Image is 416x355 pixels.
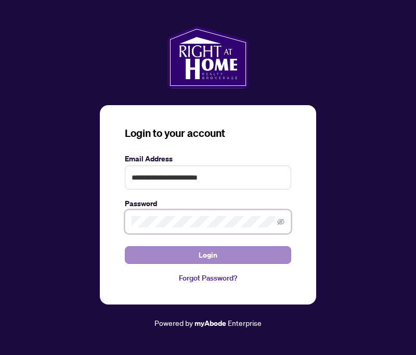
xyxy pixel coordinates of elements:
[154,318,193,327] span: Powered by
[125,153,291,164] label: Email Address
[199,247,217,263] span: Login
[277,218,284,225] span: eye-invisible
[228,318,262,327] span: Enterprise
[125,272,291,284] a: Forgot Password?
[125,126,291,141] h3: Login to your account
[194,318,226,329] a: myAbode
[167,26,248,88] img: ma-logo
[125,198,291,209] label: Password
[125,246,291,264] button: Login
